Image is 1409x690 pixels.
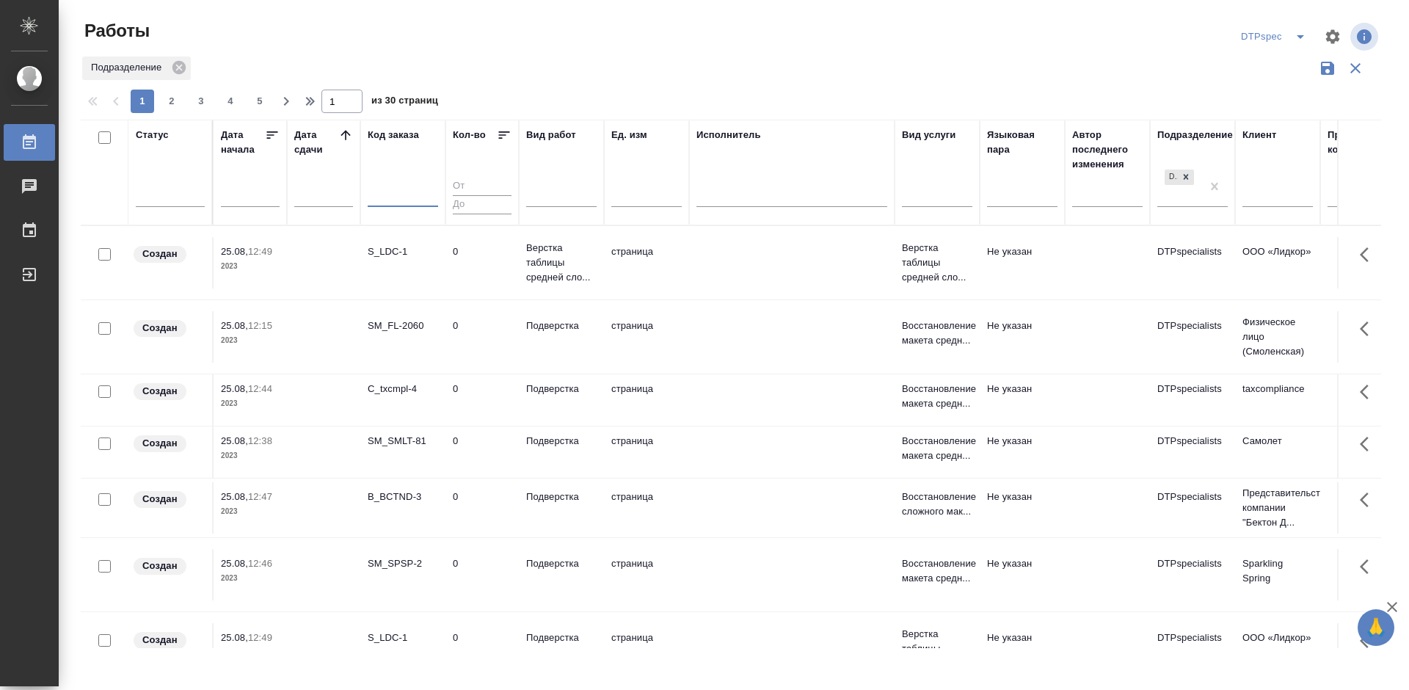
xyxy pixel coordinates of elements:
[1351,426,1386,462] button: Здесь прячутся важные кнопки
[142,384,178,399] p: Создан
[1150,482,1235,534] td: DTPspecialists
[248,246,272,257] p: 12:49
[132,244,205,264] div: Заказ еще не согласован с клиентом, искать исполнителей рано
[526,490,597,504] p: Подверстка
[980,426,1065,478] td: Не указан
[1150,623,1235,675] td: DTPspecialists
[902,319,972,348] p: Восстановление макета средн...
[189,90,213,113] button: 3
[902,627,972,671] p: Верстка таблицы средней сло...
[136,128,169,142] div: Статус
[980,549,1065,600] td: Не указан
[445,482,519,534] td: 0
[980,374,1065,426] td: Не указан
[160,94,183,109] span: 2
[221,558,248,569] p: 25.08,
[368,556,438,571] div: SM_SPSP-2
[526,631,597,645] p: Подверстка
[980,623,1065,675] td: Не указан
[902,434,972,463] p: Восстановление макета средн...
[248,90,272,113] button: 5
[1242,315,1313,359] p: Физическое лицо (Смоленская)
[1351,311,1386,346] button: Здесь прячутся важные кнопки
[902,128,956,142] div: Вид услуги
[142,247,178,261] p: Создан
[142,559,178,573] p: Создан
[221,571,280,586] p: 2023
[368,631,438,645] div: S_LDC-1
[445,374,519,426] td: 0
[142,436,178,451] p: Создан
[1237,25,1315,48] div: split button
[611,128,647,142] div: Ед. изм
[1350,23,1381,51] span: Посмотреть информацию
[81,19,150,43] span: Работы
[219,90,242,113] button: 4
[604,623,689,675] td: страница
[294,128,338,157] div: Дата сдачи
[1150,426,1235,478] td: DTPspecialists
[368,128,419,142] div: Код заказа
[1315,19,1350,54] span: Настроить таблицу
[160,90,183,113] button: 2
[1242,244,1313,259] p: ООО «Лидкор»
[604,237,689,288] td: страница
[445,549,519,600] td: 0
[248,435,272,446] p: 12:38
[604,482,689,534] td: страница
[1242,128,1276,142] div: Клиент
[1242,631,1313,645] p: ООО «Лидкор»
[1072,128,1143,172] div: Автор последнего изменения
[248,558,272,569] p: 12:46
[221,259,280,274] p: 2023
[445,426,519,478] td: 0
[368,490,438,504] div: B_BCTND-3
[604,549,689,600] td: страница
[1150,237,1235,288] td: DTPspecialists
[902,241,972,285] p: Верстка таблицы средней сло...
[82,57,191,80] div: Подразделение
[604,374,689,426] td: страница
[987,128,1057,157] div: Языковая пара
[1150,311,1235,363] td: DTPspecialists
[980,237,1065,288] td: Не указан
[604,426,689,478] td: страница
[1242,382,1313,396] p: taxcompliance
[1150,549,1235,600] td: DTPspecialists
[132,434,205,454] div: Заказ еще не согласован с клиентом, искать исполнителей рано
[1351,623,1386,658] button: Здесь прячутся важные кнопки
[221,504,280,519] p: 2023
[142,492,178,506] p: Создан
[1328,128,1398,157] div: Проектная команда
[371,92,438,113] span: из 30 страниц
[980,482,1065,534] td: Не указан
[445,237,519,288] td: 0
[221,645,280,660] p: 2023
[1358,609,1394,646] button: 🙏
[132,490,205,509] div: Заказ еще не согласован с клиентом, искать исполнителей рано
[1157,128,1233,142] div: Подразделение
[248,632,272,643] p: 12:49
[368,434,438,448] div: SM_SMLT-81
[445,311,519,363] td: 0
[526,241,597,285] p: Верстка таблицы средней сло...
[368,382,438,396] div: C_txcmpl-4
[453,195,511,214] input: До
[221,435,248,446] p: 25.08,
[696,128,761,142] div: Исполнитель
[142,321,178,335] p: Создан
[526,556,597,571] p: Подверстка
[248,94,272,109] span: 5
[1351,237,1386,272] button: Здесь прячутся важные кнопки
[1242,434,1313,448] p: Самолет
[1242,486,1313,530] p: Представительство компании "Бектон Д...
[221,448,280,463] p: 2023
[1351,374,1386,410] button: Здесь прячутся важные кнопки
[221,128,265,157] div: Дата начала
[221,491,248,502] p: 25.08,
[221,333,280,348] p: 2023
[902,382,972,411] p: Восстановление макета средн...
[453,178,511,196] input: От
[189,94,213,109] span: 3
[1351,549,1386,584] button: Здесь прячутся важные кнопки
